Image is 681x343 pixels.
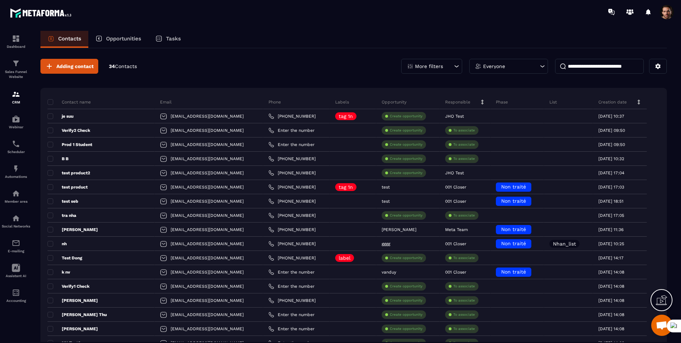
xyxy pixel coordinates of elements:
p: je suu [48,113,73,119]
p: Responsible [445,99,470,105]
p: k nv [48,269,70,275]
span: Non traité [501,184,526,190]
p: [PERSON_NAME] [48,298,98,303]
p: [DATE] 11:36 [598,227,624,232]
p: tra nha [48,213,76,218]
p: test product2 [48,170,90,176]
p: To associate [453,326,475,331]
a: Tasks [148,31,188,48]
p: Test Dong [48,255,82,261]
p: [DATE] 09:50 [598,128,625,133]
p: Contact name [48,99,91,105]
p: To associate [453,128,475,133]
p: List [549,99,557,105]
p: Create opportunity [390,312,422,317]
p: [PERSON_NAME] [382,227,416,232]
p: [DATE] 09:50 [598,142,625,147]
a: formationformationCRM [2,85,30,109]
p: Everyone [483,64,505,69]
img: formation [12,90,20,99]
a: accountantaccountantAccounting [2,283,30,308]
span: Contacts [115,63,137,69]
a: automationsautomationsMember area [2,184,30,209]
a: [PHONE_NUMBER] [268,198,316,204]
img: formation [12,59,20,68]
p: Dashboard [2,45,30,49]
a: [PHONE_NUMBER] [268,241,316,247]
a: formationformationDashboard [2,29,30,54]
p: Member area [2,199,30,203]
a: [PHONE_NUMBER] [268,184,316,190]
p: tag 1n [339,114,353,119]
p: Create opportunity [390,114,422,119]
p: Scheduler [2,150,30,154]
p: Create opportunity [390,284,422,289]
a: emailemailE-mailing [2,234,30,258]
p: Nhan_list [553,241,576,246]
p: test product [48,184,88,190]
p: Phone [268,99,281,105]
span: Non traité [501,198,526,204]
p: [DATE] 17:05 [598,213,624,218]
p: [DATE] 14:08 [598,284,624,289]
a: [PHONE_NUMBER] [268,113,316,119]
p: To associate [453,142,475,147]
p: 001 Closer [445,270,466,275]
img: automations [12,164,20,173]
p: [DATE] 10:37 [598,114,624,119]
p: Webinar [2,125,30,129]
a: [PHONE_NUMBER] [268,213,316,218]
p: 001 Closer [445,241,466,246]
p: Create opportunity [390,255,422,260]
a: [PHONE_NUMBER] [268,255,316,261]
a: schedulerschedulerScheduler [2,134,30,159]
a: [PHONE_NUMBER] [268,227,316,232]
img: formation [12,34,20,43]
a: [PHONE_NUMBER] [268,170,316,176]
p: Create opportunity [390,156,422,161]
p: [DATE] 14:17 [598,255,624,260]
p: Create opportunity [390,128,422,133]
span: Adding contact [56,63,94,70]
span: Non traité [501,241,526,246]
span: Non traité [501,226,526,232]
p: To associate [453,284,475,289]
p: To associate [453,156,475,161]
p: Create opportunity [390,213,422,218]
p: [DATE] 17:04 [598,170,624,175]
p: Tasks [166,35,181,42]
img: scheduler [12,140,20,148]
p: Accounting [2,299,30,303]
a: social-networksocial-networkSocial Networks [2,209,30,234]
p: E-mailing [2,249,30,253]
p: Social Networks [2,224,30,228]
span: Non traité [501,269,526,275]
a: Opportunities [88,31,148,48]
p: [DATE] 18:51 [598,199,624,204]
p: [DATE] 10:32 [598,156,624,161]
img: logo [10,6,74,19]
p: Opportunity [382,99,406,105]
p: 001 Closer [445,185,466,190]
button: Adding contact [40,59,98,74]
p: Meta Team [445,227,468,232]
img: automations [12,189,20,198]
p: Assistant AI [2,274,30,278]
a: [PHONE_NUMBER] [268,156,316,162]
p: Labels [335,99,349,105]
p: [PERSON_NAME] [48,227,98,232]
p: [DATE] 14:08 [598,312,624,317]
p: 001 Closer [445,199,466,204]
p: To associate [453,213,475,218]
p: tag 1n [339,185,353,190]
p: CRM [2,100,30,104]
img: email [12,239,20,247]
p: JHO Test [445,170,464,175]
p: [DATE] 10:25 [598,241,624,246]
img: automations [12,115,20,123]
p: Contacts [58,35,81,42]
p: [DATE] 14:08 [598,326,624,331]
img: accountant [12,288,20,297]
p: gggg [382,241,390,246]
p: Create opportunity [390,142,422,147]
